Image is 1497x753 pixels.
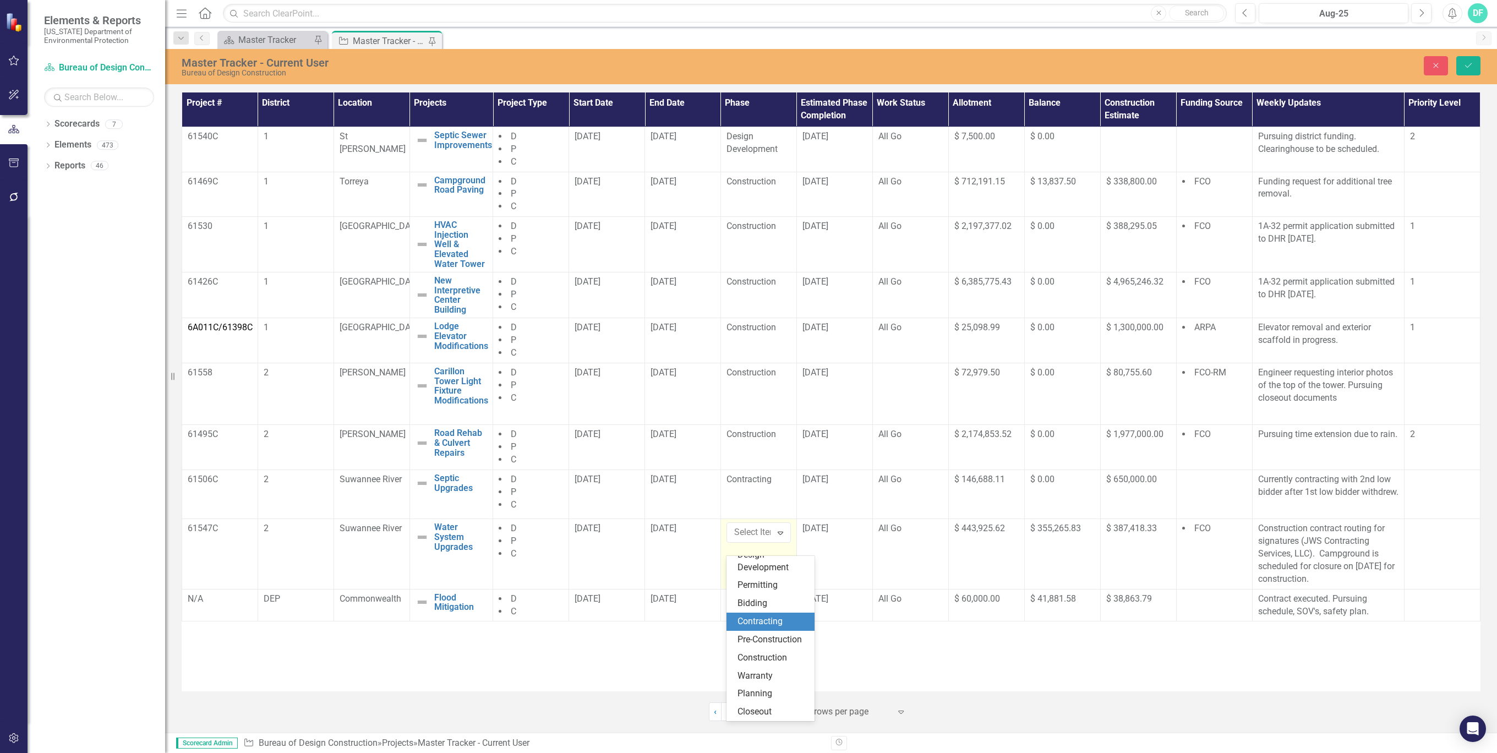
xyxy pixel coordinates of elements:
[382,738,413,748] a: Projects
[1106,176,1157,187] span: $ 338,800.00
[802,367,828,378] span: [DATE]
[878,276,902,287] span: All Go
[188,276,252,288] p: 61426C
[1194,367,1226,378] span: FCO-RM
[1258,176,1398,201] p: Funding request for additional tree removal.
[1194,276,1211,287] span: FCO
[1106,221,1157,231] span: $ 388,295.05
[340,221,423,231] span: [GEOGRAPHIC_DATA]
[878,474,902,484] span: All Go
[737,652,808,664] div: Construction
[1106,429,1163,439] span: $ 1,977,000.00
[434,473,487,493] a: Septic Upgrades
[954,276,1012,287] span: $ 6,385,775.43
[511,474,517,484] span: D
[651,367,676,378] span: [DATE]
[651,276,676,287] span: [DATE]
[1410,131,1415,141] span: 2
[340,322,423,332] span: [GEOGRAPHIC_DATA]
[737,597,808,610] div: Bidding
[340,367,406,378] span: [PERSON_NAME]
[1258,522,1398,585] p: Construction contract routing for signatures (JWS Contracting Services, LLC). Campground is sched...
[434,593,487,612] a: Flood Mitigation
[264,322,269,332] span: 1
[511,523,517,533] span: D
[1106,593,1152,604] span: $ 38,863.79
[878,221,902,231] span: All Go
[651,474,676,484] span: [DATE]
[954,429,1012,439] span: $ 2,174,853.52
[264,523,269,533] span: 2
[651,593,676,604] span: [DATE]
[575,474,600,484] span: [DATE]
[188,322,253,332] span: 6A011C/
[182,69,920,77] div: Bureau of Design Construction
[1106,367,1152,378] span: $ 80,755.60
[264,221,269,231] span: 1
[54,139,91,151] a: Elements
[264,429,269,439] span: 2
[243,737,823,750] div: » »
[1258,473,1398,501] p: Currently contracting with 2nd low bidder after 1st low bidder withdrew.
[6,13,25,32] img: ClearPoint Strategy
[575,367,600,378] span: [DATE]
[737,615,808,628] div: Contracting
[1106,523,1157,533] span: $ 387,418.33
[511,606,516,616] span: C
[1106,322,1163,332] span: $ 1,300,000.00
[434,321,488,351] a: Lodge Elevator Modifications
[1410,221,1415,231] span: 1
[418,738,529,748] div: Master Tracker - Current User
[353,34,425,48] div: Master Tracker - Current User
[954,221,1012,231] span: $ 2,197,377.02
[340,276,423,287] span: [GEOGRAPHIC_DATA]
[188,220,252,233] p: 61530
[511,487,516,497] span: P
[954,322,1000,332] span: $ 25,098.99
[416,330,429,343] img: Not Defined
[726,322,776,332] span: Construction
[1258,321,1398,347] p: Elevator removal and exterior scaffold in progress.
[1410,276,1415,287] span: 1
[726,221,776,231] span: Construction
[726,176,776,187] span: Construction
[511,347,516,358] span: C
[726,131,778,154] span: Design Development
[511,454,516,465] span: C
[1185,8,1209,17] span: Search
[802,221,828,231] span: [DATE]
[44,88,154,107] input: Search Below...
[188,473,252,486] p: 61506C
[1030,593,1076,604] span: $ 41,881.58
[416,531,429,544] img: Not Defined
[44,62,154,74] a: Bureau of Design Construction
[1410,322,1415,332] span: 1
[188,428,252,441] p: 61495C
[434,428,487,457] a: Road Rehab & Culvert Repairs
[511,233,516,244] span: P
[182,57,920,69] div: Master Tracker - Current User
[416,288,429,302] img: Not Defined
[1258,130,1398,156] p: Pursuing district funding. Clearinghouse to be scheduled.
[802,474,828,484] span: [DATE]
[220,33,311,47] a: Master Tracker
[340,593,401,604] span: Commonwealth
[416,596,429,609] img: Not Defined
[1030,131,1055,141] span: $ 0.00
[1468,3,1488,23] div: DF
[1030,429,1055,439] span: $ 0.00
[721,702,739,721] a: 1
[1030,176,1076,187] span: $ 13,837.50
[726,367,776,378] span: Construction
[511,392,516,403] span: C
[54,118,100,130] a: Scorecards
[575,593,600,604] span: [DATE]
[416,134,429,147] img: Not Defined
[188,593,252,605] p: N/A
[737,670,808,683] div: Warranty
[511,380,516,390] span: P
[802,276,828,287] span: [DATE]
[54,160,85,172] a: Reports
[1258,593,1398,618] p: Contract executed. Pursuing schedule, SOV's, safety plan.
[511,176,517,187] span: D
